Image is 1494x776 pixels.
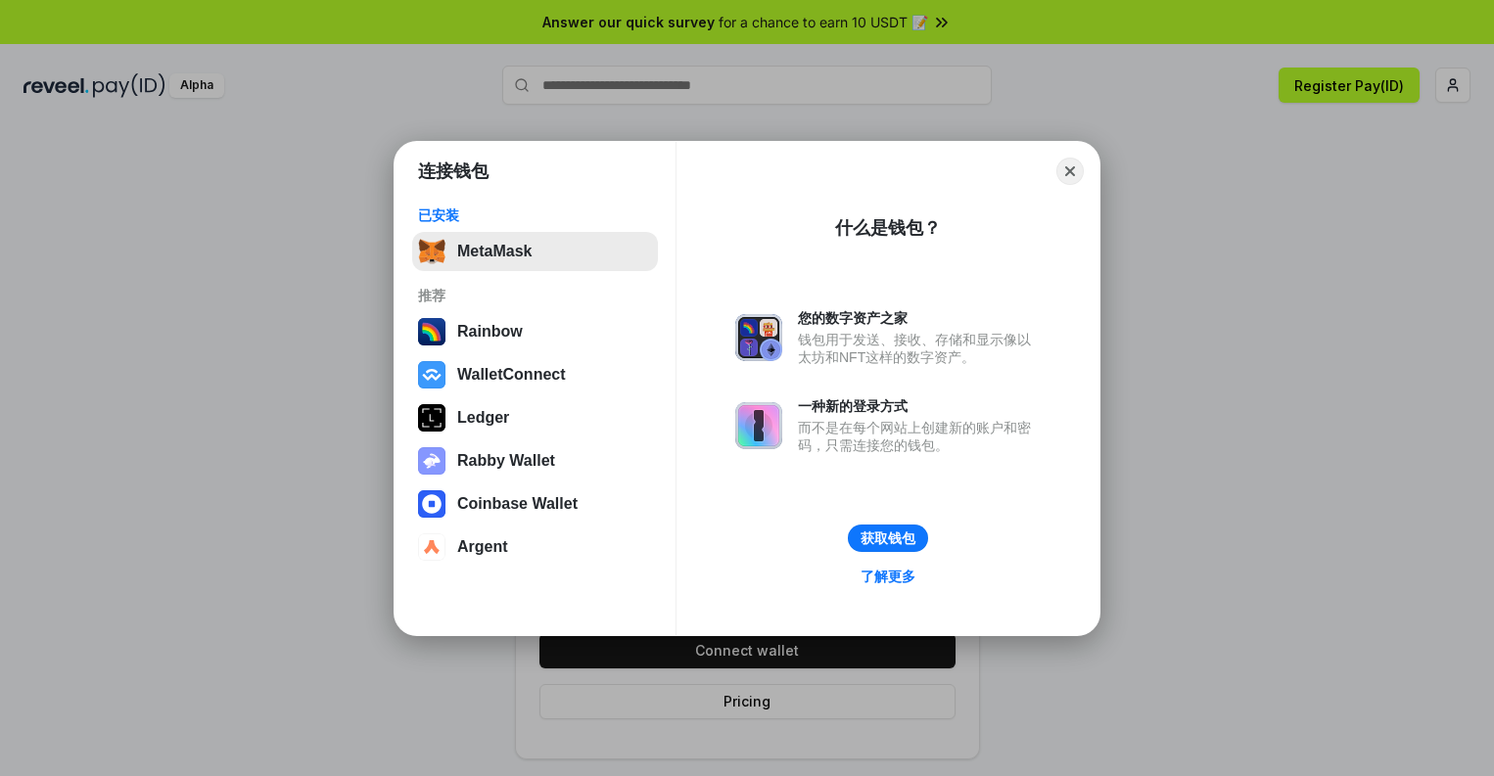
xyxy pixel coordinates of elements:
div: WalletConnect [457,366,566,384]
img: svg+xml,%3Csvg%20width%3D%2228%22%20height%3D%2228%22%20viewBox%3D%220%200%2028%2028%22%20fill%3D... [418,361,445,388]
button: Coinbase Wallet [412,484,658,524]
img: svg+xml,%3Csvg%20xmlns%3D%22http%3A%2F%2Fwww.w3.org%2F2000%2Fsvg%22%20fill%3D%22none%22%20viewBox... [735,402,782,449]
a: 了解更多 [849,564,927,589]
img: svg+xml,%3Csvg%20fill%3D%22none%22%20height%3D%2233%22%20viewBox%3D%220%200%2035%2033%22%20width%... [418,238,445,265]
button: 获取钱包 [848,525,928,552]
div: 什么是钱包？ [835,216,941,240]
div: 而不是在每个网站上创建新的账户和密码，只需连接您的钱包。 [798,419,1041,454]
button: WalletConnect [412,355,658,394]
h1: 连接钱包 [418,160,489,183]
div: 推荐 [418,287,652,304]
button: Rainbow [412,312,658,351]
img: svg+xml,%3Csvg%20xmlns%3D%22http%3A%2F%2Fwww.w3.org%2F2000%2Fsvg%22%20fill%3D%22none%22%20viewBox... [735,314,782,361]
div: Ledger [457,409,509,427]
div: 已安装 [418,206,652,224]
img: svg+xml,%3Csvg%20xmlns%3D%22http%3A%2F%2Fwww.w3.org%2F2000%2Fsvg%22%20fill%3D%22none%22%20viewBox... [418,447,445,475]
img: svg+xml,%3Csvg%20width%3D%2228%22%20height%3D%2228%22%20viewBox%3D%220%200%2028%2028%22%20fill%3D... [418,490,445,518]
div: MetaMask [457,243,532,260]
img: svg+xml,%3Csvg%20xmlns%3D%22http%3A%2F%2Fwww.w3.org%2F2000%2Fsvg%22%20width%3D%2228%22%20height%3... [418,404,445,432]
div: Rainbow [457,323,523,341]
button: Ledger [412,398,658,437]
img: svg+xml,%3Csvg%20width%3D%22120%22%20height%3D%22120%22%20viewBox%3D%220%200%20120%20120%22%20fil... [418,318,445,345]
div: Argent [457,538,508,556]
div: 了解更多 [861,568,915,585]
button: MetaMask [412,232,658,271]
button: Argent [412,527,658,567]
div: 钱包用于发送、接收、存储和显示像以太坊和NFT这样的数字资产。 [798,331,1041,366]
div: Coinbase Wallet [457,495,578,513]
div: 您的数字资产之家 [798,309,1041,327]
img: svg+xml,%3Csvg%20width%3D%2228%22%20height%3D%2228%22%20viewBox%3D%220%200%2028%2028%22%20fill%3D... [418,533,445,561]
button: Rabby Wallet [412,441,658,480]
div: 一种新的登录方式 [798,397,1041,415]
div: 获取钱包 [861,529,915,547]
div: Rabby Wallet [457,452,555,470]
button: Close [1056,158,1084,185]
